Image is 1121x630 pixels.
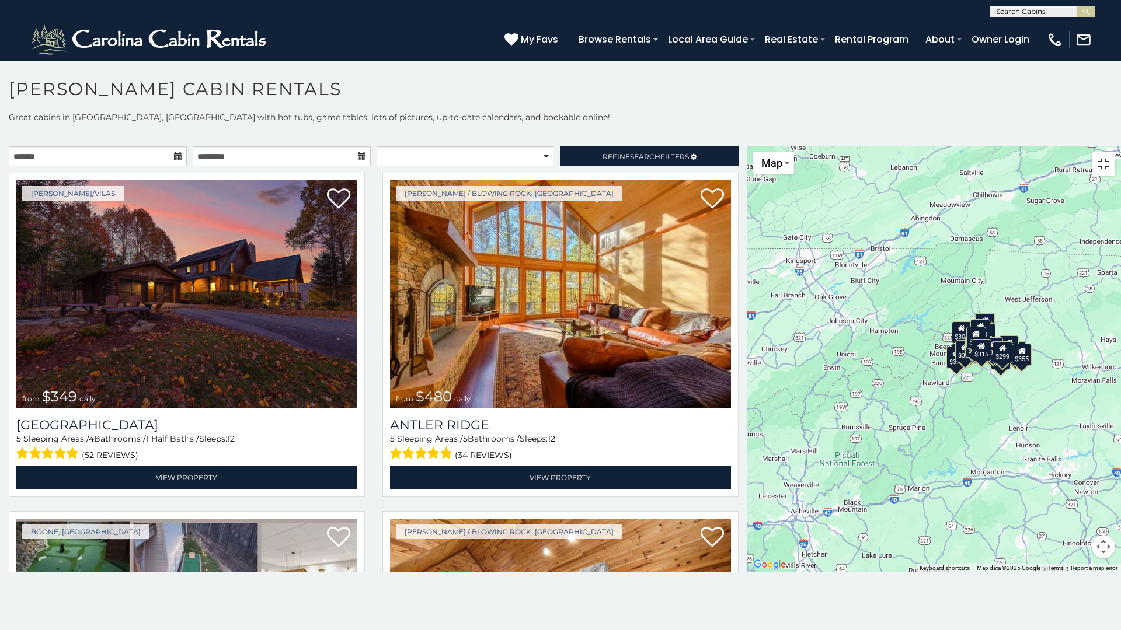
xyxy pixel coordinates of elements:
[16,433,21,444] span: 5
[662,29,754,50] a: Local Area Guide
[42,388,77,405] span: $349
[1047,32,1063,48] img: phone-regular-white.png
[750,557,789,572] a: Open this area in Google Maps (opens a new window)
[952,321,972,344] div: $305
[603,152,689,161] span: Refine Filters
[16,466,357,489] a: View Property
[390,417,731,433] a: Antler Ridge
[966,327,986,349] div: $349
[972,339,991,361] div: $480
[975,313,995,335] div: $525
[983,337,1003,359] div: $380
[1071,565,1117,571] a: Report a map error
[82,447,138,463] span: (52 reviews)
[1092,152,1115,176] button: Toggle fullscreen view
[920,564,970,572] button: Keyboard shortcuts
[1092,535,1115,558] button: Map camera controls
[79,394,96,403] span: daily
[22,524,149,539] a: Boone, [GEOGRAPHIC_DATA]
[701,526,724,550] a: Add to favorites
[390,433,731,463] div: Sleeping Areas / Bathrooms / Sleeps:
[829,29,914,50] a: Rental Program
[504,32,561,47] a: My Favs
[1012,344,1032,366] div: $355
[416,388,452,405] span: $480
[920,29,960,50] a: About
[390,180,731,408] a: Antler Ridge from $480 daily
[396,524,622,539] a: [PERSON_NAME] / Blowing Rock, [GEOGRAPHIC_DATA]
[759,29,824,50] a: Real Estate
[146,433,199,444] span: 1 Half Baths /
[761,157,782,169] span: Map
[16,180,357,408] a: Diamond Creek Lodge from $349 daily
[753,152,794,174] button: Change map style
[750,557,789,572] img: Google
[454,394,471,403] span: daily
[977,565,1040,571] span: Map data ©2025 Google
[227,433,235,444] span: 12
[89,433,94,444] span: 4
[390,180,731,408] img: Antler Ridge
[455,447,512,463] span: (34 reviews)
[396,186,622,201] a: [PERSON_NAME] / Blowing Rock, [GEOGRAPHIC_DATA]
[521,32,558,47] span: My Favs
[630,152,660,161] span: Search
[955,340,975,362] div: $325
[548,433,555,444] span: 12
[327,187,350,212] a: Add to favorites
[970,319,990,341] div: $320
[463,433,468,444] span: 5
[396,394,413,403] span: from
[390,433,395,444] span: 5
[993,341,1012,363] div: $299
[16,433,357,463] div: Sleeping Areas / Bathrooms / Sleeps:
[22,186,124,201] a: [PERSON_NAME]/Vilas
[999,335,1019,358] div: $930
[390,466,731,489] a: View Property
[573,29,657,50] a: Browse Rentals
[16,417,357,433] h3: Diamond Creek Lodge
[972,339,991,361] div: $315
[16,417,357,433] a: [GEOGRAPHIC_DATA]
[965,335,985,358] div: $225
[976,323,995,345] div: $250
[16,180,357,408] img: Diamond Creek Lodge
[560,146,739,166] a: RefineSearchFilters
[1047,565,1064,571] a: Terms (opens in new tab)
[1075,32,1092,48] img: mail-regular-white.png
[327,526,350,550] a: Add to favorites
[966,29,1035,50] a: Owner Login
[29,22,271,57] img: White-1-2.png
[22,394,40,403] span: from
[946,346,966,369] div: $375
